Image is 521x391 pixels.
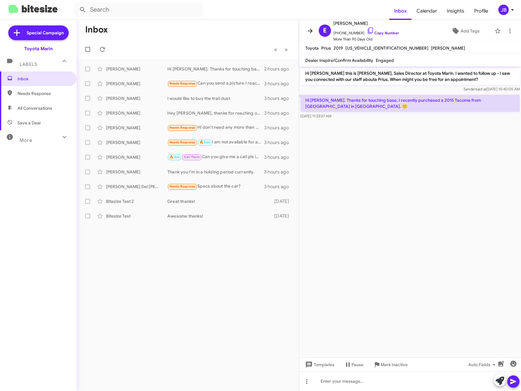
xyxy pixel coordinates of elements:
div: [PERSON_NAME] [106,154,167,160]
span: Needs Response [169,126,196,130]
button: Mark Inactive [368,359,413,370]
h1: Inbox [85,25,108,35]
div: Can you give me a call pls in the next 15-20 if you're available [PERSON_NAME] [167,154,264,161]
button: Auto Fields [463,359,503,370]
div: [DATE] [273,213,294,219]
span: said at [476,87,486,91]
a: Profile [469,2,493,20]
div: [PERSON_NAME] [106,169,167,175]
div: 3 hours ago [264,81,294,87]
div: I would like to buy the trail dust [167,95,264,101]
div: [DATE] [273,198,294,204]
span: Dealer Inspire/Confirm Availability [305,58,373,63]
span: 🔥 Hot [200,140,210,144]
nav: Page navigation example [271,43,291,56]
div: JB [498,5,509,15]
a: Calendar [412,2,442,20]
span: Special Campaign [27,30,64,36]
span: Toyota [305,45,319,51]
button: JB [493,5,514,15]
div: Bitesize Test [106,213,167,219]
div: 3 hours ago [264,154,294,160]
a: Special Campaign [8,25,69,40]
span: Engaged [376,58,394,63]
a: Copy Number [367,31,399,35]
span: Templates [304,359,334,370]
button: Next [281,43,291,56]
a: Inbox [389,2,412,20]
div: [PERSON_NAME] Del [PERSON_NAME] [106,184,167,190]
span: Needs Response [169,82,196,85]
div: Thank you I'm in a holding period currently. [167,169,264,175]
div: [PERSON_NAME] [106,95,167,101]
div: Can you send a picture I reached out to a few people [167,80,264,87]
div: [PERSON_NAME] [106,110,167,116]
span: Needs Response [17,90,70,97]
span: [PERSON_NAME] [431,45,465,51]
div: 3 hours ago [264,95,294,101]
span: Save a Deal [17,120,40,126]
span: « [274,46,277,53]
span: Inbox [17,76,70,82]
div: Hi don't need any more than you [167,124,264,131]
span: Needs Response [169,184,196,188]
div: [PERSON_NAME] [106,125,167,131]
p: Hi [PERSON_NAME]. Thanks for touching base, I recently purchased a 2015 Tacoma from [GEOGRAPHIC_D... [300,95,520,112]
span: Prius [321,45,331,51]
div: 3 hours ago [264,169,294,175]
span: 🔥 Hot [169,155,180,159]
span: More Than 90 Days Old [333,36,399,42]
div: Hey [PERSON_NAME], thanks for reaching out. Yeah, I'm still in the market. Do you guys have a [PE... [167,110,264,116]
a: Insights [442,2,469,20]
span: Auto Fields [468,359,498,370]
div: Specs about the car? [167,183,264,190]
div: Bitesize Test 2 [106,198,167,204]
button: Templates [299,359,339,370]
span: » [284,46,288,53]
button: Add Tags [439,25,492,36]
span: Labels [20,62,37,67]
span: [DATE] 11:23:57 AM [300,114,331,118]
div: I am not available for an appointment. My son found a [PERSON_NAME] a while ago so not really in ... [167,139,264,146]
div: Awesome thanks! [167,213,273,219]
div: Great thanks! [167,198,273,204]
input: Search [74,2,203,17]
span: Call Them [184,155,200,159]
span: [US_VEHICLE_IDENTIFICATION_NUMBER] [345,45,428,51]
span: All Conversations [17,105,52,111]
div: 2 hours ago [264,66,294,72]
div: [PERSON_NAME] [106,66,167,72]
span: Pause [352,359,363,370]
span: E [323,26,327,36]
div: [PERSON_NAME] [106,139,167,146]
span: [PERSON_NAME] [333,20,399,27]
div: 3 hours ago [264,139,294,146]
span: More [20,138,32,143]
div: 3 hours ago [264,184,294,190]
p: Hi [PERSON_NAME] this is [PERSON_NAME], Sales Director at Toyota Marin. I wanted to follow up - I... [300,68,520,85]
span: [PHONE_NUMBER] [333,27,399,36]
div: [PERSON_NAME] [106,81,167,87]
span: Needs Response [169,140,196,144]
button: Previous [270,43,281,56]
div: Hi [PERSON_NAME]. Thanks for touching base, I recently purchased a 2015 Tacoma from [GEOGRAPHIC_D... [167,66,264,72]
div: 3 hours ago [264,110,294,116]
div: 3 hours ago [264,125,294,131]
div: Toyota Marin [24,46,53,52]
span: 2019 [333,45,343,51]
span: Mark Inactive [381,359,408,370]
span: Sender [DATE] 10:40:05 AM [464,87,520,91]
span: Add Tags [461,25,480,36]
button: Pause [339,359,368,370]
